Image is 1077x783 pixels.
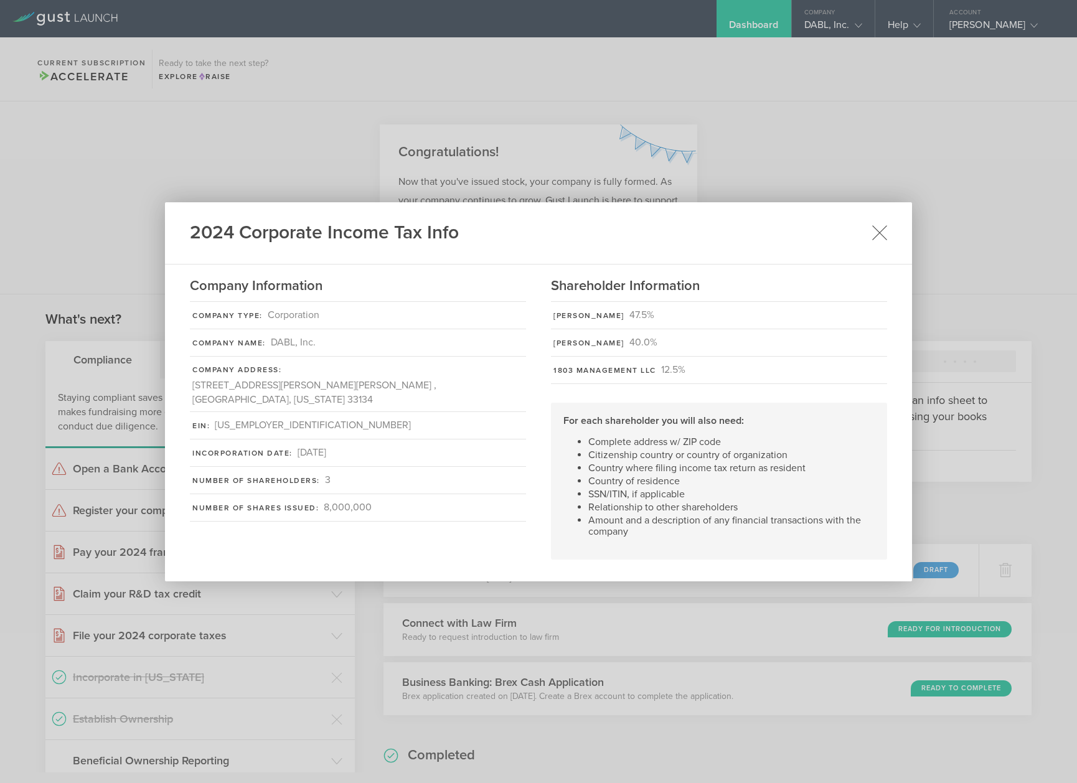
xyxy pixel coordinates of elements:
div: [US_EMPLOYER_IDENTIFICATION_NUMBER] [215,418,411,433]
h2: Company Information [190,277,526,295]
div: Company Name: [192,337,266,349]
div: 3 [325,473,331,487]
li: Country of residence [588,476,875,487]
li: Amount and a description of any financial transactions with the company [588,515,875,537]
div: [STREET_ADDRESS][PERSON_NAME][PERSON_NAME] , [GEOGRAPHIC_DATA], [US_STATE] 33134 [192,378,524,407]
iframe: Chat Widget [1015,723,1077,783]
div: Company Address: [192,364,281,375]
li: Country where filing income tax return as resident [588,462,875,474]
div: 40.0% [629,335,657,350]
div: [PERSON_NAME] [553,337,624,349]
div: 47.5% [629,308,654,322]
div: Corporation [268,308,319,322]
li: Citizenship country or country of organization [588,449,875,461]
div: EIN: [192,420,210,431]
h1: 2024 Corporate Income Tax Info [190,220,459,245]
li: Complete address w/ ZIP code [588,436,875,448]
li: SSN/ITIN, if applicable [588,489,875,500]
div: [PERSON_NAME] [553,310,624,321]
div: [DATE] [298,446,326,460]
strong: For each shareholder you will also need: [563,415,744,427]
div: Number of Shares Issued: [192,502,319,513]
div: DABL, Inc. [271,335,316,350]
h2: Shareholder Information [551,277,887,295]
div: Incorporation Date: [192,448,293,459]
li: Relationship to other shareholders [588,502,875,513]
div: 8,000,000 [324,500,372,515]
div: 1803 Management LLC [553,365,656,376]
div: 12.5% [661,363,685,377]
div: Number of Shareholders: [192,475,320,486]
div: Company Type: [192,310,263,321]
